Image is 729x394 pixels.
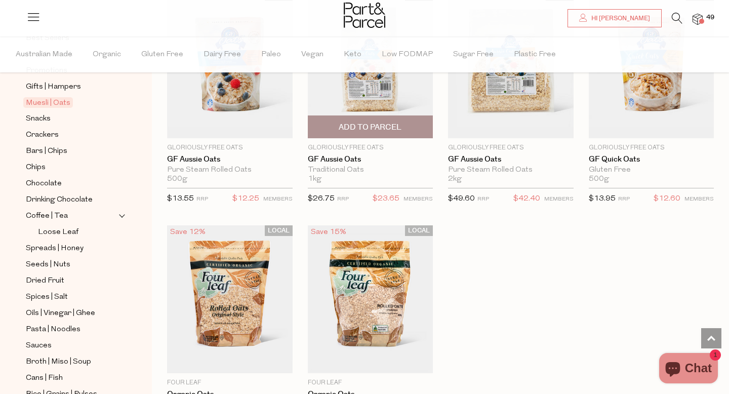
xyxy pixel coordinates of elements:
[26,145,67,157] span: Bars | Chips
[26,162,46,174] span: Chips
[167,378,293,387] p: Four Leaf
[141,37,183,72] span: Gluten Free
[167,143,293,152] p: Gloriously Free Oats
[26,243,84,255] span: Spreads | Honey
[339,122,401,133] span: Add To Parcel
[167,225,293,373] img: Organic Oats
[26,194,93,206] span: Drinking Chocolate
[684,196,714,202] small: MEMBERS
[196,196,208,202] small: RRP
[589,14,650,23] span: Hi [PERSON_NAME]
[514,37,556,72] span: Plastic Free
[477,196,489,202] small: RRP
[26,291,118,303] a: Spices | Salt
[26,97,118,109] a: Muesli | Oats
[167,166,293,175] div: Pure Steam Rolled Oats
[26,210,118,222] a: Coffee | Tea
[308,155,433,164] a: GF Aussie Oats
[26,339,118,352] a: Sauces
[513,192,540,206] span: $42.40
[26,323,118,336] a: Pasta | Noodles
[118,210,126,222] button: Expand/Collapse Coffee | Tea
[544,196,574,202] small: MEMBERS
[26,113,51,125] span: Snacks
[93,37,121,72] span: Organic
[308,143,433,152] p: Gloriously Free Oats
[453,37,494,72] span: Sugar Free
[26,161,118,174] a: Chips
[704,13,717,22] span: 49
[26,307,95,320] span: Oils | Vinegar | Ghee
[16,37,72,72] span: Australian Made
[232,192,259,206] span: $12.25
[301,37,323,72] span: Vegan
[308,175,321,184] span: 1kg
[38,226,118,239] a: Loose Leaf
[26,242,118,255] a: Spreads | Honey
[26,258,118,271] a: Seeds | Nuts
[589,166,714,175] div: Gluten Free
[568,9,662,27] a: Hi [PERSON_NAME]
[26,210,68,222] span: Coffee | Tea
[589,175,609,184] span: 500g
[26,81,118,93] a: Gifts | Hampers
[656,353,721,386] inbox-online-store-chat: Shopify online store chat
[26,324,80,336] span: Pasta | Noodles
[26,340,52,352] span: Sauces
[26,81,81,93] span: Gifts | Hampers
[26,372,63,384] span: Cans | Fish
[589,195,616,203] span: $13.95
[26,178,62,190] span: Chocolate
[373,192,399,206] span: $23.65
[38,226,78,239] span: Loose Leaf
[265,225,293,236] span: LOCAL
[308,378,433,387] p: Four Leaf
[618,196,630,202] small: RRP
[654,192,680,206] span: $12.60
[403,196,433,202] small: MEMBERS
[23,97,73,108] span: Muesli | Oats
[26,356,91,368] span: Broth | Miso | Soup
[344,3,385,28] img: Part&Parcel
[26,259,70,271] span: Seeds | Nuts
[167,195,194,203] span: $13.55
[26,356,118,368] a: Broth | Miso | Soup
[448,166,574,175] div: Pure Steam Rolled Oats
[693,14,703,24] a: 49
[26,177,118,190] a: Chocolate
[26,275,64,287] span: Dried Fruit
[448,195,475,203] span: $49.60
[26,291,68,303] span: Spices | Salt
[589,143,714,152] p: Gloriously Free Oats
[26,193,118,206] a: Drinking Chocolate
[308,166,433,175] div: Traditional Oats
[337,196,349,202] small: RRP
[261,37,281,72] span: Paleo
[308,195,335,203] span: $26.75
[589,155,714,164] a: GF Quick Oats
[448,175,462,184] span: 2kg
[448,143,574,152] p: Gloriously Free Oats
[308,115,433,138] button: Add To Parcel
[344,37,361,72] span: Keto
[26,129,59,141] span: Crackers
[26,372,118,384] a: Cans | Fish
[405,225,433,236] span: LOCAL
[204,37,241,72] span: Dairy Free
[26,274,118,287] a: Dried Fruit
[26,307,118,320] a: Oils | Vinegar | Ghee
[263,196,293,202] small: MEMBERS
[26,112,118,125] a: Snacks
[382,37,433,72] span: Low FODMAP
[26,129,118,141] a: Crackers
[167,175,187,184] span: 500g
[308,225,433,373] img: Organic Oats
[167,155,293,164] a: GF Aussie Oats
[26,145,118,157] a: Bars | Chips
[448,155,574,164] a: GF Aussie Oats
[167,225,209,239] div: Save 12%
[308,225,349,239] div: Save 15%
